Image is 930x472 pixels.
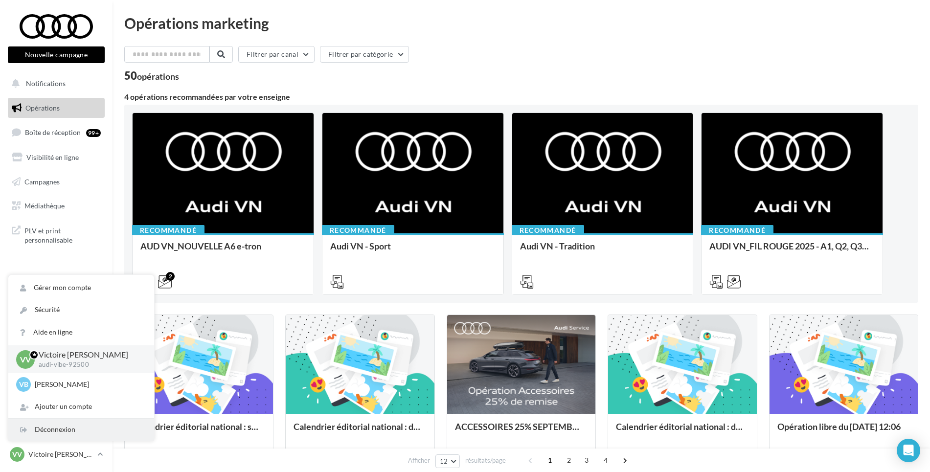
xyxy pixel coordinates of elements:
div: Open Intercom Messenger [897,439,920,462]
span: Opérations [25,104,60,112]
span: 1 [542,452,558,468]
span: Notifications [26,79,66,88]
p: Victoire [PERSON_NAME] [28,450,93,459]
span: Boîte de réception [25,128,81,136]
span: VB [19,380,28,389]
a: Opérations [6,98,107,118]
div: Audi VN - Tradition [520,241,685,261]
span: Visibilité en ligne [26,153,79,161]
a: Boîte de réception99+ [6,122,107,143]
div: opérations [137,72,179,81]
a: VV Victoire [PERSON_NAME] [8,445,105,464]
button: Filtrer par canal [238,46,315,63]
span: 3 [579,452,594,468]
div: Recommandé [132,225,204,236]
div: 2 [166,272,175,281]
p: Victoire [PERSON_NAME] [39,349,138,360]
div: Ajouter un compte [8,396,154,418]
a: Aide en ligne [8,321,154,343]
button: Nouvelle campagne [8,46,105,63]
span: Médiathèque [24,202,65,210]
a: Gérer mon compte [8,277,154,299]
div: Audi VN - Sport [330,241,496,261]
span: Afficher [408,456,430,465]
a: Campagnes [6,172,107,192]
div: Recommandé [701,225,773,236]
a: Médiathèque [6,196,107,216]
span: PLV et print personnalisable [24,224,101,245]
a: Sécurité [8,299,154,321]
div: Déconnexion [8,419,154,441]
p: [PERSON_NAME] [35,380,142,389]
button: Filtrer par catégorie [320,46,409,63]
div: AUD VN_NOUVELLE A6 e-tron [140,241,306,261]
a: Visibilité en ligne [6,147,107,168]
div: Calendrier éditorial national : semaine du 08.09 au 14.09 [133,422,265,441]
div: Recommandé [322,225,394,236]
div: Recommandé [512,225,584,236]
span: 2 [561,452,577,468]
div: Calendrier éditorial national : du 02.09 au 09.09 [616,422,749,441]
div: Calendrier éditorial national : du 02.09 au 15.09 [294,422,426,441]
span: VV [12,450,22,459]
button: 12 [435,454,460,468]
div: Opérations marketing [124,16,918,30]
span: 12 [440,457,448,465]
span: VV [20,354,31,365]
div: Opération libre du [DATE] 12:06 [777,422,910,441]
span: Campagnes [24,177,60,185]
span: résultats/page [465,456,506,465]
div: AUDI VN_FIL ROUGE 2025 - A1, Q2, Q3, Q5 et Q4 e-tron [709,241,875,261]
a: PLV et print personnalisable [6,220,107,249]
div: ACCESSOIRES 25% SEPTEMBRE - AUDI SERVICE [455,422,588,441]
div: 99+ [86,129,101,137]
span: 4 [598,452,613,468]
button: Notifications [6,73,103,94]
div: 4 opérations recommandées par votre enseigne [124,93,918,101]
div: 50 [124,70,179,81]
p: audi-vibe-92500 [39,360,138,369]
